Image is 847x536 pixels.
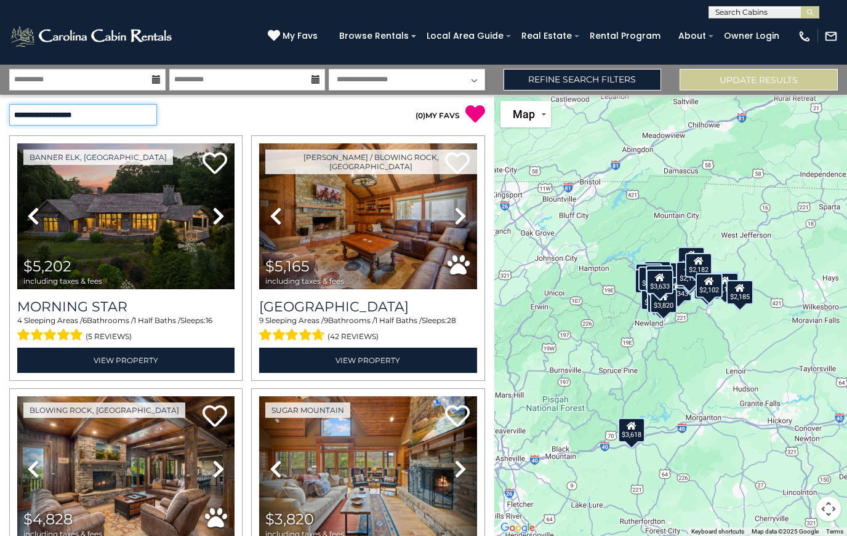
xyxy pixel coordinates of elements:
[268,30,321,43] a: My Favs
[82,316,87,325] span: 6
[638,266,665,291] div: $2,101
[333,26,415,46] a: Browse Rentals
[445,404,470,430] a: Add to favorites
[513,108,535,121] span: Map
[635,269,662,294] div: $2,149
[259,298,476,315] a: [GEOGRAPHIC_DATA]
[691,527,744,536] button: Keyboard shortcuts
[816,497,841,521] button: Map camera controls
[726,280,753,305] div: $2,185
[686,253,713,278] div: $2,182
[86,329,132,345] span: (5 reviews)
[17,143,235,289] img: thumbnail_163276265.jpeg
[415,111,425,120] span: ( )
[206,316,212,325] span: 16
[618,417,645,442] div: $3,618
[826,528,843,535] a: Terms
[17,316,22,325] span: 4
[23,277,102,285] span: including taxes & fees
[584,26,667,46] a: Rental Program
[17,315,235,345] div: Sleeping Areas / Bathrooms / Sleeps:
[324,316,328,325] span: 9
[678,247,705,271] div: $2,259
[375,316,422,325] span: 1 Half Baths /
[824,30,838,43] img: mail-regular-white.png
[635,263,662,288] div: $2,248
[644,261,672,286] div: $2,378
[327,329,379,345] span: (42 reviews)
[504,69,662,90] a: Refine Search Filters
[265,402,350,418] a: Sugar Mountain
[641,285,668,310] div: $2,127
[23,402,185,418] a: Blowing Rock, [GEOGRAPHIC_DATA]
[497,520,538,536] a: Open this area in Google Maps (opens a new window)
[712,271,739,296] div: $5,165
[17,348,235,373] a: View Property
[265,510,314,528] span: $3,820
[265,150,476,174] a: [PERSON_NAME] / Blowing Rock, [GEOGRAPHIC_DATA]
[420,26,510,46] a: Local Area Guide
[718,26,785,46] a: Owner Login
[798,30,811,43] img: phone-regular-white.png
[676,261,703,286] div: $2,194
[23,510,73,528] span: $4,828
[647,269,674,294] div: $3,633
[647,288,674,313] div: $2,124
[677,264,704,289] div: $2,292
[259,316,263,325] span: 9
[23,257,71,275] span: $5,202
[259,298,476,315] h3: Appalachian Mountain Lodge
[500,101,551,127] button: Change map style
[17,298,235,315] a: Morning Star
[265,277,344,285] span: including taxes & fees
[259,348,476,373] a: View Property
[694,275,721,300] div: $4,828
[9,24,175,49] img: White-1-2.png
[134,316,180,325] span: 1 Half Baths /
[259,315,476,345] div: Sleeping Areas / Bathrooms / Sleeps:
[203,404,227,430] a: Add to favorites
[650,289,677,313] div: $3,820
[497,520,538,536] img: Google
[752,528,819,535] span: Map data ©2025 Google
[415,111,460,120] a: (0)MY FAVS
[646,265,673,290] div: $2,073
[259,143,476,289] img: thumbnail_163277208.jpeg
[515,26,578,46] a: Real Estate
[696,273,723,297] div: $2,102
[23,150,173,165] a: Banner Elk, [GEOGRAPHIC_DATA]
[283,30,318,42] span: My Favs
[665,276,692,301] div: $2,343
[447,316,456,325] span: 28
[265,257,310,275] span: $5,165
[672,26,712,46] a: About
[418,111,423,120] span: 0
[680,69,838,90] button: Update Results
[203,151,227,177] a: Add to favorites
[712,273,739,297] div: $2,190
